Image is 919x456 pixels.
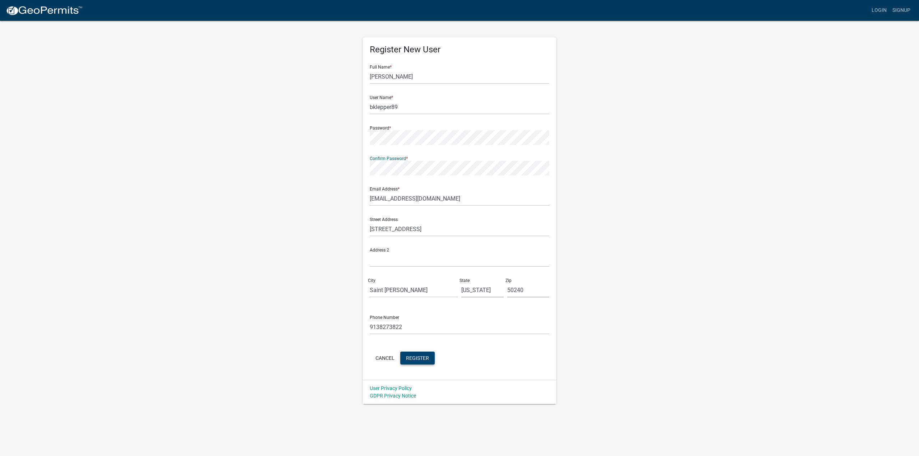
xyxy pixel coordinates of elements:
button: Cancel [370,352,400,365]
button: Register [400,352,435,365]
a: GDPR Privacy Notice [370,393,416,399]
a: Login [869,4,890,17]
span: Register [406,355,429,361]
a: Signup [890,4,913,17]
a: User Privacy Policy [370,385,412,391]
h5: Register New User [370,44,549,55]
